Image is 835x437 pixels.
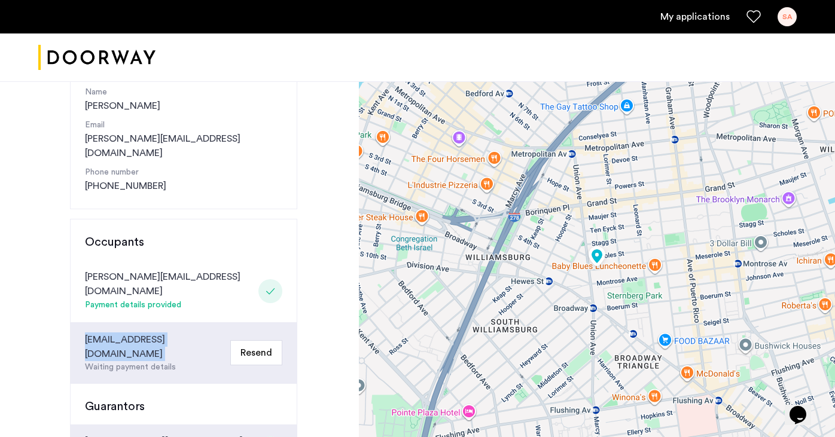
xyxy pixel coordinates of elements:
img: logo [38,35,156,80]
p: Email [85,119,282,132]
div: Waiting payment details [85,361,225,374]
h3: Guarantors [85,398,282,415]
h3: Occupants [85,234,282,250]
div: [EMAIL_ADDRESS][DOMAIN_NAME] [85,332,225,361]
div: [PERSON_NAME] [85,86,282,113]
a: Favorites [746,10,761,24]
a: My application [660,10,730,24]
button: Resend Email [230,340,282,365]
p: Phone number [85,166,282,179]
div: SA [778,7,797,26]
a: Cazamio logo [38,35,156,80]
a: [PERSON_NAME][EMAIL_ADDRESS][DOMAIN_NAME] [85,132,282,160]
div: Payment details provided [85,298,254,313]
p: Name [85,86,282,99]
a: [PHONE_NUMBER] [85,179,166,193]
iframe: chat widget [785,389,823,425]
div: [PERSON_NAME][EMAIL_ADDRESS][DOMAIN_NAME] [85,270,254,298]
